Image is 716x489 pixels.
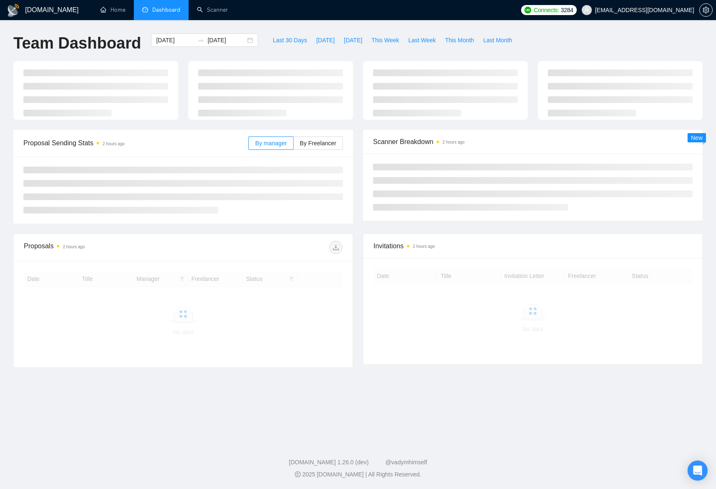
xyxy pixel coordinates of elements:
[699,3,713,17] button: setting
[102,142,125,146] time: 2 hours ago
[691,134,703,141] span: New
[207,36,245,45] input: End date
[197,37,204,44] span: to
[373,136,693,147] span: Scanner Breakdown
[289,459,369,466] a: [DOMAIN_NAME] 1.26.0 (dev)
[156,36,194,45] input: Start date
[440,33,478,47] button: This Month
[268,33,312,47] button: Last 30 Days
[483,36,512,45] span: Last Month
[688,461,708,481] div: Open Intercom Messenger
[273,36,307,45] span: Last 30 Days
[7,4,20,17] img: logo
[24,241,183,254] div: Proposals
[295,471,301,477] span: copyright
[142,7,148,13] span: dashboard
[7,470,709,479] div: 2025 [DOMAIN_NAME] | All Rights Reserved.
[371,36,399,45] span: This Week
[255,140,286,147] span: By manager
[63,244,85,249] time: 2 hours ago
[23,138,248,148] span: Proposal Sending Stats
[367,33,404,47] button: This Week
[100,6,125,13] a: homeHome
[385,459,427,466] a: @vadymhimself
[524,7,531,13] img: upwork-logo.png
[312,33,339,47] button: [DATE]
[445,36,474,45] span: This Month
[197,37,204,44] span: swap-right
[373,241,692,251] span: Invitations
[404,33,440,47] button: Last Week
[408,36,436,45] span: Last Week
[300,140,336,147] span: By Freelancer
[316,36,335,45] span: [DATE]
[442,140,465,144] time: 2 hours ago
[13,33,141,53] h1: Team Dashboard
[584,7,590,13] span: user
[561,5,573,15] span: 3284
[478,33,517,47] button: Last Month
[413,244,435,249] time: 2 hours ago
[699,7,713,13] a: setting
[339,33,367,47] button: [DATE]
[534,5,559,15] span: Connects:
[344,36,362,45] span: [DATE]
[152,6,180,13] span: Dashboard
[197,6,228,13] a: searchScanner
